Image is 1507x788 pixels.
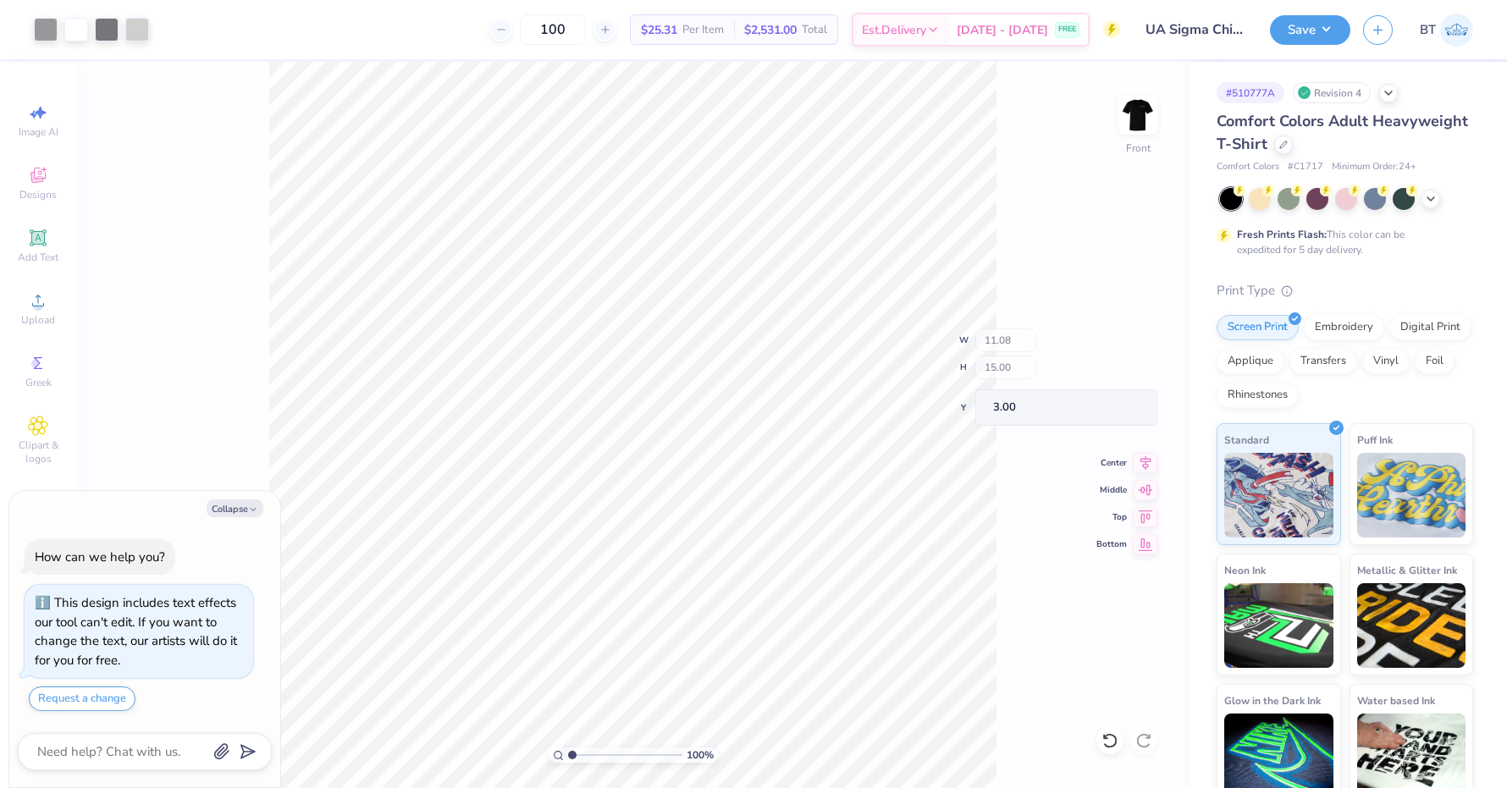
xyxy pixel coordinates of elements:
[19,125,58,139] span: Image AI
[744,21,797,39] span: $2,531.00
[1289,349,1357,374] div: Transfers
[1217,315,1299,340] div: Screen Print
[1415,349,1455,374] div: Foil
[1096,457,1127,469] span: Center
[1133,13,1257,47] input: Untitled Design
[1357,692,1435,709] span: Water based Ink
[1332,160,1416,174] span: Minimum Order: 24 +
[1357,431,1393,449] span: Puff Ink
[1058,24,1076,36] span: FREE
[1237,228,1327,241] strong: Fresh Prints Flash:
[1224,583,1333,668] img: Neon Ink
[1288,160,1323,174] span: # C1717
[25,376,52,389] span: Greek
[18,251,58,264] span: Add Text
[1217,111,1468,154] span: Comfort Colors Adult Heavyweight T-Shirt
[641,21,677,39] span: $25.31
[19,188,57,201] span: Designs
[1357,453,1466,537] img: Puff Ink
[21,313,55,327] span: Upload
[1224,692,1321,709] span: Glow in the Dark Ink
[957,21,1048,39] span: [DATE] - [DATE]
[207,499,263,517] button: Collapse
[520,14,586,45] input: – –
[1362,349,1410,374] div: Vinyl
[1440,14,1473,47] img: Brooke Townsend
[1217,349,1284,374] div: Applique
[1224,561,1266,579] span: Neon Ink
[1217,160,1279,174] span: Comfort Colors
[802,21,827,39] span: Total
[1357,561,1457,579] span: Metallic & Glitter Ink
[862,21,926,39] span: Est. Delivery
[1224,453,1333,537] img: Standard
[1126,141,1151,156] div: Front
[1293,82,1371,103] div: Revision 4
[35,594,237,669] div: This design includes text effects our tool can't edit. If you want to change the text, our artist...
[1096,538,1127,550] span: Bottom
[1224,431,1269,449] span: Standard
[1217,281,1473,300] div: Print Type
[1420,20,1436,40] span: BT
[1420,14,1473,47] a: BT
[1270,15,1350,45] button: Save
[1217,383,1299,408] div: Rhinestones
[687,747,714,763] span: 100 %
[682,21,724,39] span: Per Item
[1096,511,1127,523] span: Top
[1389,315,1471,340] div: Digital Print
[1121,98,1155,132] img: Front
[1357,583,1466,668] img: Metallic & Glitter Ink
[29,686,135,711] button: Request a change
[8,438,68,466] span: Clipart & logos
[1217,82,1284,103] div: # 510777A
[1304,315,1384,340] div: Embroidery
[35,548,165,565] div: How can we help you?
[1096,484,1127,496] span: Middle
[1237,227,1445,257] div: This color can be expedited for 5 day delivery.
